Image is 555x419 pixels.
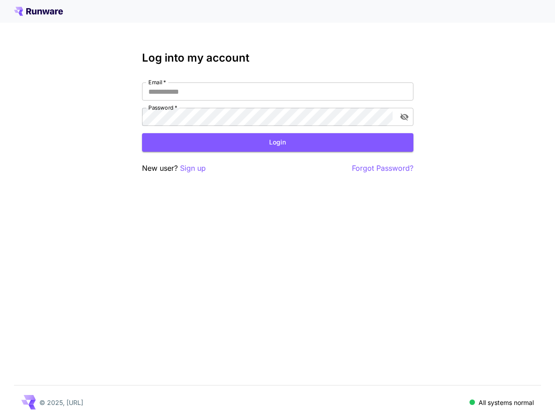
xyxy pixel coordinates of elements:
button: Forgot Password? [352,163,413,174]
button: Sign up [180,163,206,174]
p: New user? [142,163,206,174]
button: toggle password visibility [396,109,413,125]
p: All systems normal [479,398,534,407]
h3: Log into my account [142,52,413,64]
label: Password [148,104,177,111]
button: Login [142,133,413,152]
p: © 2025, [URL] [39,398,83,407]
label: Email [148,78,166,86]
